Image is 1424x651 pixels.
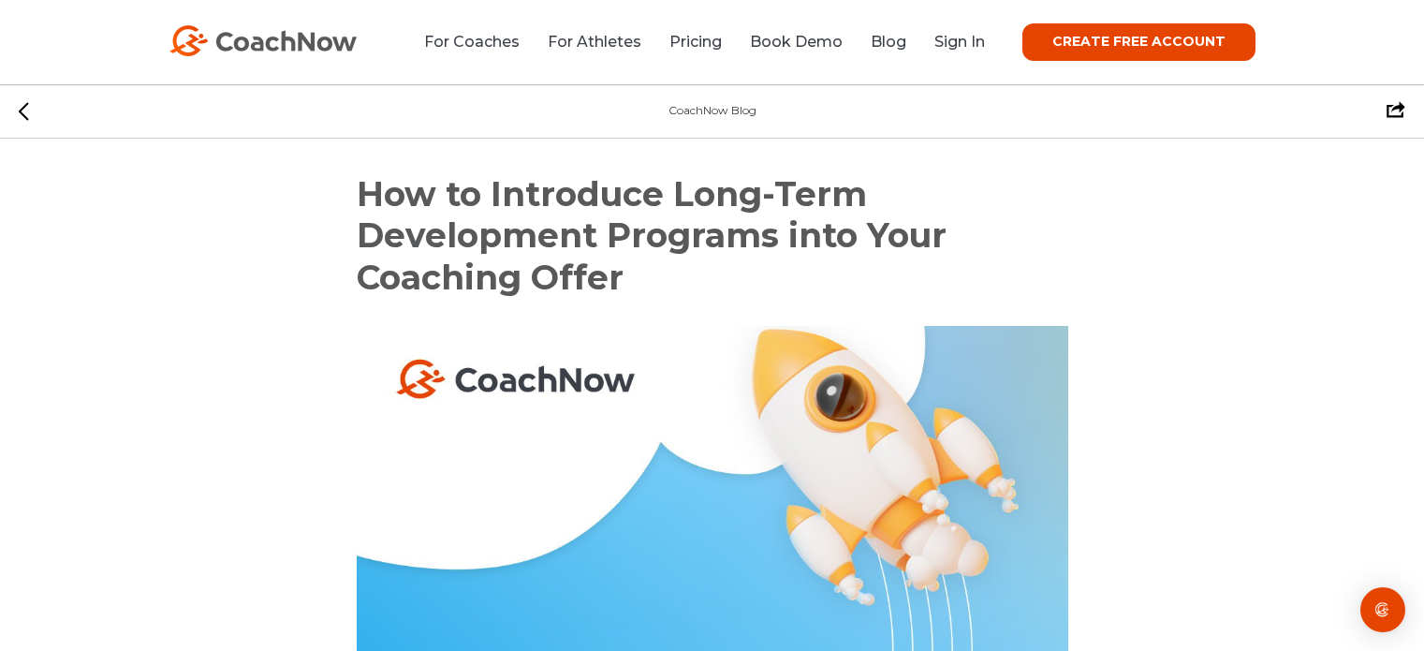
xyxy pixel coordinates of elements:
a: For Coaches [424,33,520,51]
a: Pricing [669,33,722,51]
div: CoachNow Blog [668,102,756,120]
a: Sign In [934,33,985,51]
a: Blog [871,33,906,51]
a: For Athletes [548,33,641,51]
div: Open Intercom Messenger [1360,587,1405,632]
img: CoachNow Logo [169,25,357,56]
span: How to Introduce Long-Term Development Programs into Your Coaching Offer [357,173,947,298]
a: CREATE FREE ACCOUNT [1022,23,1255,61]
a: Book Demo [750,33,843,51]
